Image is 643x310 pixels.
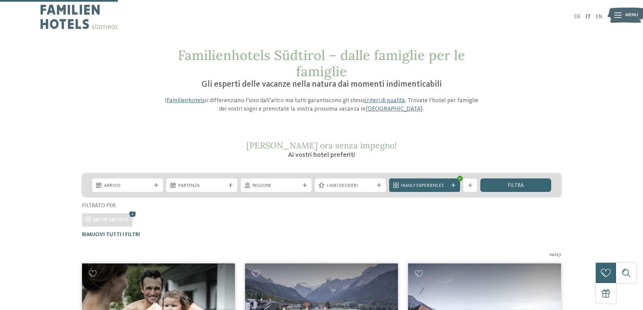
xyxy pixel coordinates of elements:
span: Ai vostri hotel preferiti [288,152,355,159]
span: Familienhotels Südtirol – dalle famiglie per le famiglie [178,47,465,80]
a: EN [596,14,602,20]
span: filtra [508,183,524,188]
span: Family Experiences [401,182,448,189]
span: Gli esperti delle vacanze nella natura dai momenti indimenticabili [202,80,442,89]
a: Familienhotels [167,97,205,104]
p: I si differenziano l’uno dall’altro ma tutti garantiscono gli stessi . Trovate l’hotel per famigl... [161,96,482,113]
span: / [554,252,556,258]
span: Menu [625,12,638,19]
span: 27 [556,252,561,258]
span: Partenza [178,182,225,189]
span: SKI-IN SKI-OUT [92,217,129,223]
span: Arrivo [104,182,151,189]
a: [GEOGRAPHIC_DATA] [366,106,423,112]
span: Regione [252,182,300,189]
a: IT [586,14,591,20]
span: I miei desideri [327,182,374,189]
span: Filtrato per: [82,203,116,208]
span: 10 [550,252,554,258]
span: Rimuovi tutti i filtri [82,232,140,237]
span: [PERSON_NAME] ora senza impegno! [246,140,397,151]
a: criteri di qualità [364,97,405,104]
a: DE [574,14,581,20]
